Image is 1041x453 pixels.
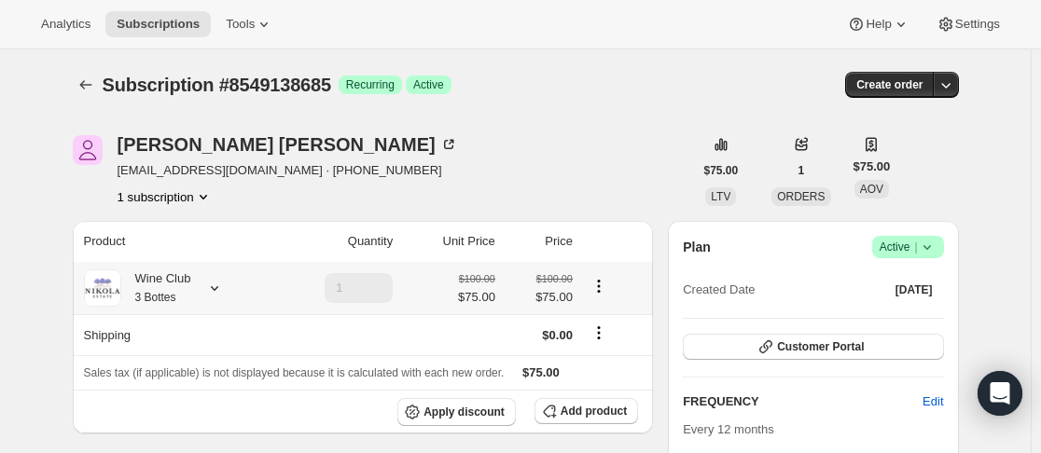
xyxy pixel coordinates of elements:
[30,11,102,37] button: Analytics
[135,291,176,304] small: 3 Bottes
[458,288,495,307] span: $75.00
[118,135,458,154] div: [PERSON_NAME] [PERSON_NAME]
[860,183,883,196] span: AOV
[105,11,211,37] button: Subscriptions
[507,288,573,307] span: $75.00
[73,221,271,262] th: Product
[704,163,739,178] span: $75.00
[397,398,516,426] button: Apply discount
[787,158,816,184] button: 1
[866,17,891,32] span: Help
[542,328,573,342] span: $0.00
[955,17,1000,32] span: Settings
[84,366,505,379] span: Sales tax (if applicable) is not displayed because it is calculated with each new order.
[73,314,271,355] th: Shipping
[925,11,1011,37] button: Settings
[777,339,864,354] span: Customer Portal
[895,282,933,297] span: [DATE]
[118,187,213,206] button: Product actions
[777,190,825,203] span: ORDERS
[914,240,917,254] span: |
[398,221,501,262] th: Unit Price
[911,387,954,417] button: Edit
[854,158,891,176] span: $75.00
[346,77,395,92] span: Recurring
[215,11,285,37] button: Tools
[836,11,921,37] button: Help
[711,190,730,203] span: LTV
[584,323,614,343] button: Shipping actions
[978,371,1022,416] div: Open Intercom Messenger
[41,17,90,32] span: Analytics
[522,365,560,379] span: $75.00
[798,163,805,178] span: 1
[536,273,573,284] small: $100.00
[84,269,121,307] img: product img
[118,161,458,180] span: [EMAIL_ADDRESS][DOMAIN_NAME] · [PHONE_NUMBER]
[121,269,191,307] div: Wine Club
[413,77,444,92] span: Active
[501,221,578,262] th: Price
[683,334,943,360] button: Customer Portal
[683,422,774,436] span: Every 12 months
[845,72,934,98] button: Create order
[683,392,923,411] h2: FREQUENCY
[73,72,99,98] button: Subscriptions
[693,158,750,184] button: $75.00
[856,77,923,92] span: Create order
[459,273,495,284] small: $100.00
[923,392,943,411] span: Edit
[534,398,638,424] button: Add product
[423,405,505,419] span: Apply discount
[683,238,711,256] h2: Plan
[103,75,331,95] span: Subscription #8549138685
[271,221,398,262] th: Quantity
[117,17,200,32] span: Subscriptions
[683,281,755,299] span: Created Date
[226,17,255,32] span: Tools
[880,238,937,256] span: Active
[73,135,103,165] span: Kate Doyle
[884,277,944,303] button: [DATE]
[584,276,614,296] button: Product actions
[561,404,627,419] span: Add product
